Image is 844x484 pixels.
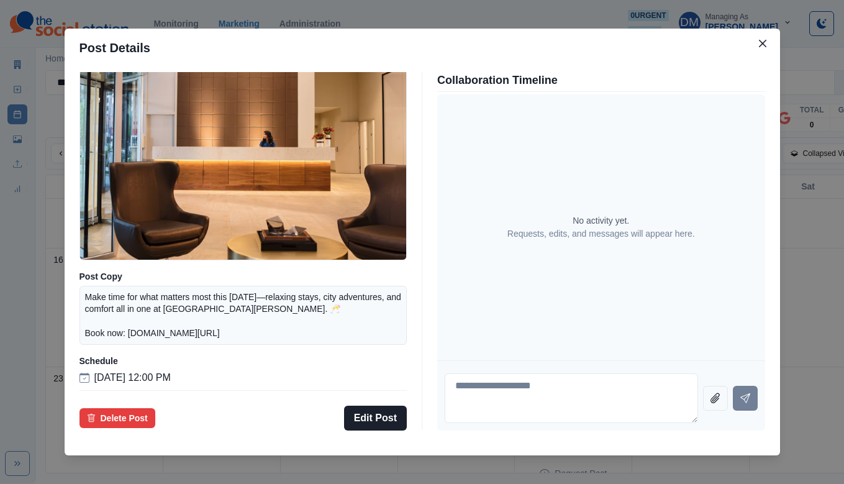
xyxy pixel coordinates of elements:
[65,29,780,67] header: Post Details
[79,355,407,368] p: Schedule
[344,406,407,431] button: Edit Post
[94,370,171,385] p: [DATE] 12:00 PM
[79,408,155,428] button: Delete Post
[437,72,765,89] p: Collaboration Timeline
[753,34,773,53] button: Close
[80,43,406,260] img: r3gxslyq4pxd28qhcxdi
[79,270,407,283] p: Post Copy
[507,227,695,240] p: Requests, edits, and messages will appear here.
[573,214,629,227] p: No activity yet.
[85,291,402,339] p: Make time for what matters most this [DATE]—relaxing stays, city adventures, and comfort all in o...
[703,386,728,411] button: Attach file
[733,386,758,411] button: Send message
